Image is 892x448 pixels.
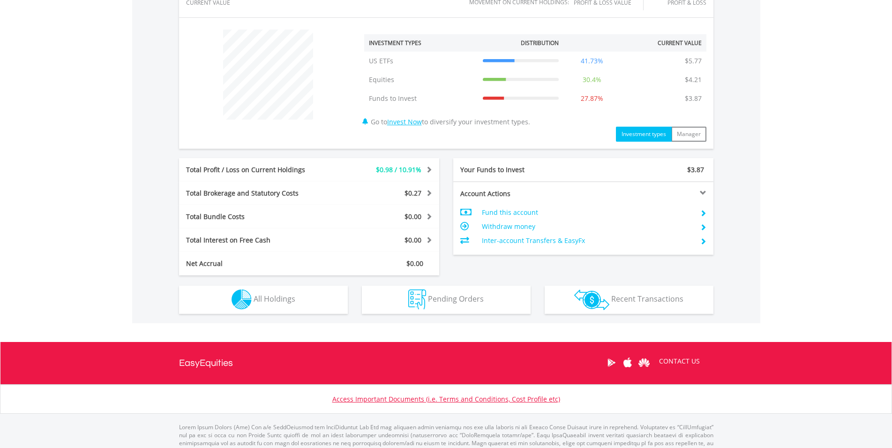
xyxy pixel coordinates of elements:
[563,52,621,70] td: 41.73%
[364,52,478,70] td: US ETFs
[652,348,706,374] a: CONTACT US
[621,34,706,52] th: Current Value
[521,39,559,47] div: Distribution
[364,89,478,108] td: Funds to Invest
[482,234,692,248] td: Inter-account Transfers & EasyFx
[408,289,426,310] img: pending_instructions-wht.png
[254,294,295,304] span: All Holdings
[680,89,706,108] td: $3.87
[179,342,233,384] a: EasyEquities
[482,220,692,234] td: Withdraw money
[428,294,484,304] span: Pending Orders
[179,212,331,221] div: Total Bundle Costs
[453,165,584,175] div: Your Funds to Invest
[232,289,252,310] img: holdings-wht.png
[563,70,621,89] td: 30.4%
[545,286,713,314] button: Recent Transactions
[687,165,704,174] span: $3.87
[179,286,348,314] button: All Holdings
[405,212,421,221] span: $0.00
[680,70,706,89] td: $4.21
[574,289,609,310] img: transactions-zar-wht.png
[387,117,422,126] a: Invest Now
[357,25,713,142] div: Go to to diversify your investment types.
[364,34,478,52] th: Investment Types
[453,189,584,198] div: Account Actions
[563,89,621,108] td: 27.87%
[376,165,421,174] span: $0.98 / 10.91%
[482,205,692,220] td: Fund this account
[332,395,560,403] a: Access Important Documents (i.e. Terms and Conditions, Cost Profile etc)
[611,294,683,304] span: Recent Transactions
[179,235,331,245] div: Total Interest on Free Cash
[680,52,706,70] td: $5.77
[406,259,423,268] span: $0.00
[364,70,478,89] td: Equities
[179,189,331,198] div: Total Brokerage and Statutory Costs
[362,286,531,314] button: Pending Orders
[405,235,421,244] span: $0.00
[616,127,672,142] button: Investment types
[620,348,636,377] a: Apple
[179,259,331,268] div: Net Accrual
[179,165,331,175] div: Total Profit / Loss on Current Holdings
[636,348,652,377] a: Huawei
[603,348,620,377] a: Google Play
[405,189,421,197] span: $0.27
[671,127,706,142] button: Manager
